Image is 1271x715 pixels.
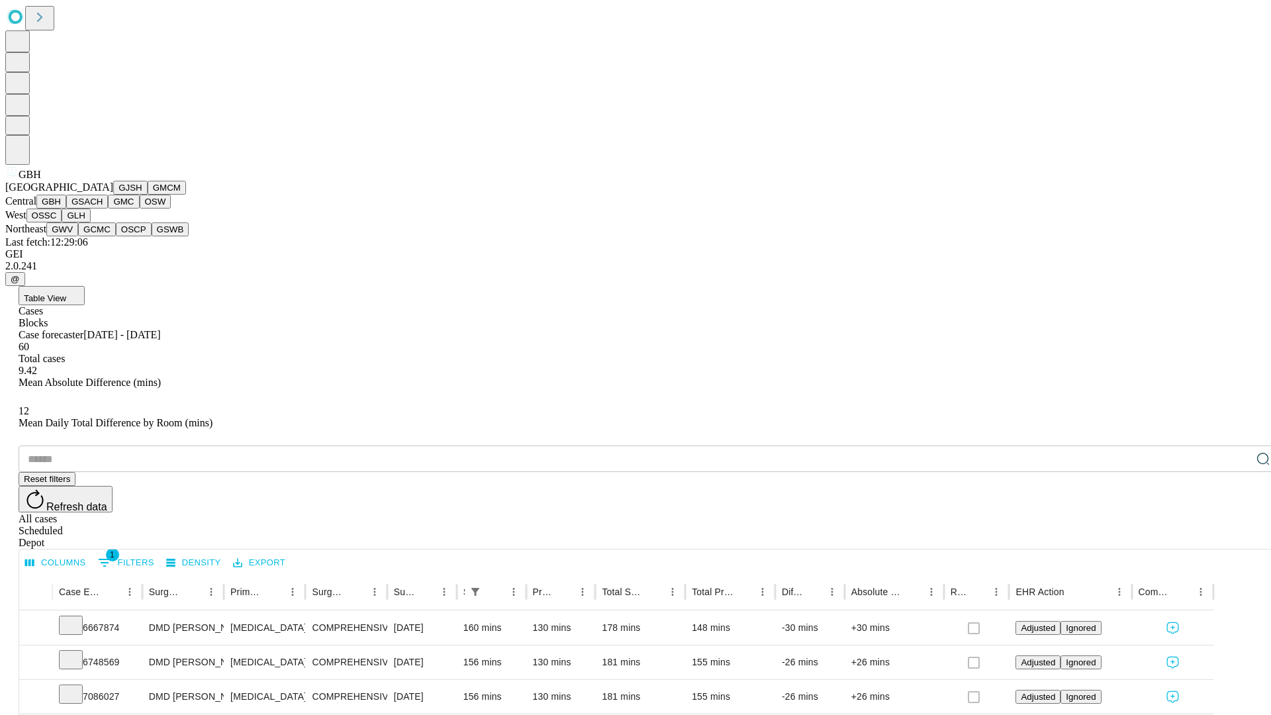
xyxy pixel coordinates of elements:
div: +26 mins [851,680,937,714]
button: Select columns [22,553,89,573]
div: 6748569 [59,645,136,679]
div: Absolute Difference [851,587,902,597]
button: @ [5,272,25,286]
div: -26 mins [782,645,838,679]
button: Sort [904,583,922,601]
button: Ignored [1060,621,1101,635]
button: Adjusted [1015,655,1060,669]
div: Comments [1139,587,1172,597]
div: -26 mins [782,680,838,714]
button: Sort [347,583,365,601]
span: GBH [19,169,41,180]
span: Ignored [1066,657,1096,667]
span: Northeast [5,223,46,234]
div: 6667874 [59,611,136,645]
button: OSW [140,195,171,209]
div: 148 mins [692,611,769,645]
button: Adjusted [1015,690,1060,704]
div: COMPREHENSIVE ORAL EXAM [312,680,380,714]
button: Menu [823,583,841,601]
button: Show filters [466,583,485,601]
span: 60 [19,341,29,352]
button: Menu [283,583,302,601]
button: Sort [1173,583,1192,601]
span: Total cases [19,353,65,364]
div: 181 mins [602,680,679,714]
div: [DATE] [394,645,450,679]
span: Adjusted [1021,623,1055,633]
button: Menu [922,583,941,601]
button: GWV [46,222,78,236]
button: Sort [804,583,823,601]
div: DMD [PERSON_NAME] [149,611,217,645]
button: Show filters [95,552,158,573]
span: Table View [24,293,66,303]
span: [DATE] - [DATE] [83,329,160,340]
div: Resolved in EHR [951,587,968,597]
button: Table View [19,286,85,305]
button: Sort [645,583,663,601]
button: Menu [663,583,682,601]
div: DMD [PERSON_NAME] [149,645,217,679]
button: GLH [62,209,90,222]
button: Reset filters [19,472,75,486]
button: GJSH [113,181,148,195]
button: GCMC [78,222,116,236]
div: +26 mins [851,645,937,679]
div: Scheduled In Room Duration [463,587,465,597]
span: @ [11,274,20,284]
button: Menu [365,583,384,601]
button: Export [230,553,289,573]
button: Menu [753,583,772,601]
div: Total Scheduled Duration [602,587,643,597]
span: 9.42 [19,365,37,376]
span: [GEOGRAPHIC_DATA] [5,181,113,193]
div: [MEDICAL_DATA] [230,680,299,714]
div: Surgeon Name [149,587,182,597]
button: Refresh data [19,486,113,512]
div: COMPREHENSIVE ORAL EXAM [312,645,380,679]
div: EHR Action [1015,587,1064,597]
div: Predicted In Room Duration [533,587,554,597]
div: COMPREHENSIVE ORAL EXAM [312,611,380,645]
button: Expand [26,686,46,709]
button: GMC [108,195,139,209]
div: 156 mins [463,680,520,714]
button: Sort [416,583,435,601]
button: Menu [435,583,453,601]
span: Ignored [1066,623,1096,633]
span: Last fetch: 12:29:06 [5,236,88,248]
div: [DATE] [394,611,450,645]
button: OSCP [116,222,152,236]
button: Menu [573,583,592,601]
div: 130 mins [533,645,589,679]
div: 130 mins [533,680,589,714]
div: 155 mins [692,680,769,714]
div: 155 mins [692,645,769,679]
button: Menu [987,583,1006,601]
button: GSACH [66,195,108,209]
button: Sort [265,583,283,601]
span: West [5,209,26,220]
div: [DATE] [394,680,450,714]
div: 181 mins [602,645,679,679]
button: Sort [1066,583,1084,601]
div: Primary Service [230,587,263,597]
span: Mean Absolute Difference (mins) [19,377,161,388]
div: GEI [5,248,1266,260]
button: Sort [735,583,753,601]
button: Ignored [1060,655,1101,669]
button: Ignored [1060,690,1101,704]
span: Case forecaster [19,329,83,340]
div: [MEDICAL_DATA] [230,645,299,679]
div: 156 mins [463,645,520,679]
span: Central [5,195,36,207]
span: 12 [19,405,29,416]
button: Sort [555,583,573,601]
div: Surgery Name [312,587,345,597]
div: -30 mins [782,611,838,645]
span: Mean Daily Total Difference by Room (mins) [19,417,212,428]
div: DMD [PERSON_NAME] [149,680,217,714]
span: Adjusted [1021,692,1055,702]
button: OSSC [26,209,62,222]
